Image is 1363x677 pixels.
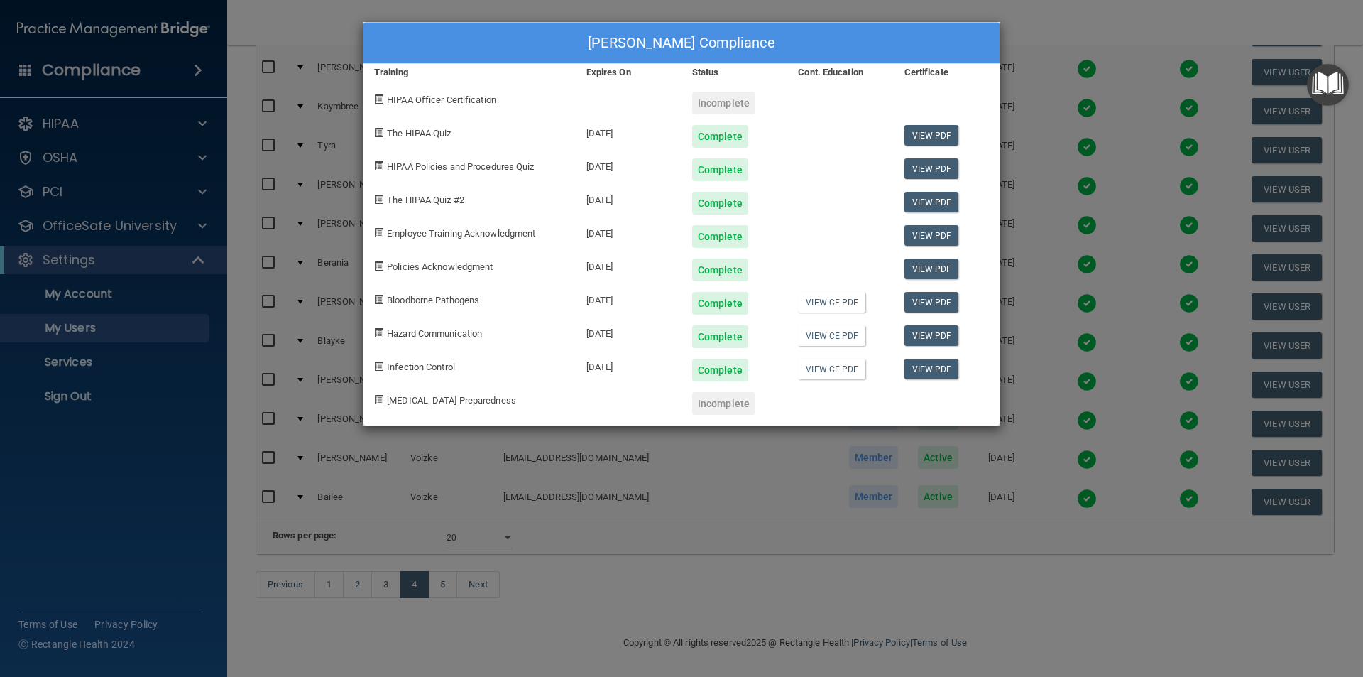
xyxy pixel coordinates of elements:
div: Certificate [894,64,1000,81]
span: Policies Acknowledgment [387,261,493,272]
div: Training [363,64,576,81]
div: Complete [692,259,748,281]
div: [DATE] [576,281,681,315]
a: View PDF [904,325,959,346]
a: View PDF [904,225,959,246]
a: View PDF [904,192,959,212]
div: Status [681,64,787,81]
div: Expires On [576,64,681,81]
div: Complete [692,125,748,148]
a: View PDF [904,158,959,179]
a: View PDF [904,359,959,379]
a: View CE PDF [798,359,865,379]
a: View CE PDF [798,292,865,313]
div: Complete [692,325,748,348]
div: [PERSON_NAME] Compliance [363,23,1000,64]
div: Complete [692,359,748,381]
a: View PDF [904,292,959,313]
div: Cont. Education [787,64,893,81]
span: Bloodborne Pathogens [387,295,479,305]
div: [DATE] [576,114,681,148]
div: [DATE] [576,181,681,215]
span: Hazard Communication [387,328,482,339]
div: Incomplete [692,392,755,415]
div: [DATE] [576,348,681,381]
span: The HIPAA Quiz [387,128,451,139]
div: [DATE] [576,148,681,181]
div: Complete [692,292,748,315]
span: HIPAA Officer Certification [387,94,496,105]
a: View CE PDF [798,325,865,346]
div: [DATE] [576,248,681,281]
div: [DATE] [576,215,681,248]
div: Complete [692,158,748,181]
span: The HIPAA Quiz #2 [387,195,464,205]
a: View PDF [904,125,959,146]
button: Open Resource Center [1307,64,1349,106]
span: [MEDICAL_DATA] Preparedness [387,395,516,406]
span: Infection Control [387,362,455,372]
div: Complete [692,225,748,248]
span: Employee Training Acknowledgment [387,228,535,239]
div: Complete [692,192,748,215]
a: View PDF [904,259,959,279]
div: Incomplete [692,92,755,114]
span: HIPAA Policies and Procedures Quiz [387,161,534,172]
div: [DATE] [576,315,681,348]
